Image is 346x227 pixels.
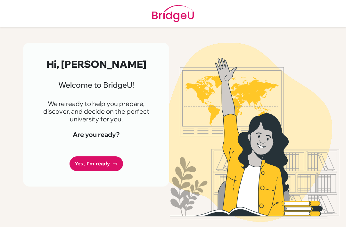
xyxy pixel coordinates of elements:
[38,58,154,70] h2: Hi, [PERSON_NAME]
[38,80,154,89] h3: Welcome to BridgeU!
[70,156,123,171] a: Yes, I'm ready
[38,100,154,123] p: We're ready to help you prepare, discover, and decide on the perfect university for you.
[38,131,154,138] h4: Are you ready?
